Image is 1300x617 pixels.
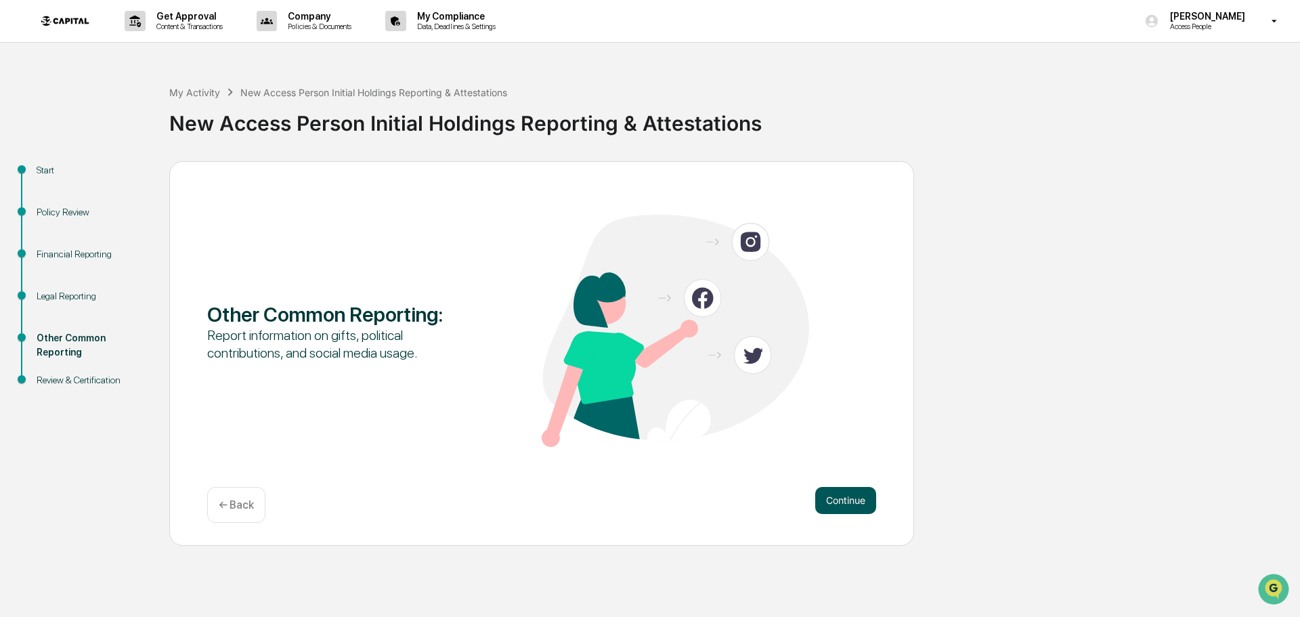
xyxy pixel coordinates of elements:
[277,22,358,31] p: Policies & Documents
[406,22,502,31] p: Data, Deadlines & Settings
[95,229,164,240] a: Powered byPylon
[219,498,254,511] p: ← Back
[277,11,358,22] p: Company
[146,11,230,22] p: Get Approval
[46,117,171,128] div: We're available if you need us!
[815,487,876,514] button: Continue
[27,171,87,184] span: Preclearance
[14,172,24,183] div: 🖐️
[169,100,1293,135] div: New Access Person Initial Holdings Reporting & Attestations
[46,104,222,117] div: Start new chat
[93,165,173,190] a: 🗄️Attestations
[230,108,246,124] button: Start new chat
[32,7,97,35] img: logo
[1257,572,1293,609] iframe: Open customer support
[14,28,246,50] p: How can we help?
[37,289,148,303] div: Legal Reporting
[240,87,507,98] div: New Access Person Initial Holdings Reporting & Attestations
[14,104,38,128] img: 1746055101610-c473b297-6a78-478c-a979-82029cc54cd1
[406,11,502,22] p: My Compliance
[169,87,220,98] div: My Activity
[14,198,24,209] div: 🔎
[98,172,109,183] div: 🗄️
[542,215,809,447] img: Other Common Reporting
[37,331,148,360] div: Other Common Reporting
[35,62,223,76] input: Clear
[207,302,475,326] div: Other Common Reporting :
[1159,11,1252,22] p: [PERSON_NAME]
[37,373,148,387] div: Review & Certification
[112,171,168,184] span: Attestations
[37,205,148,219] div: Policy Review
[1159,22,1252,31] p: Access People
[135,230,164,240] span: Pylon
[37,163,148,177] div: Start
[37,247,148,261] div: Financial Reporting
[146,22,230,31] p: Content & Transactions
[8,191,91,215] a: 🔎Data Lookup
[27,196,85,210] span: Data Lookup
[207,326,475,362] div: Report information on gifts, political contributions, and social media usage.
[8,165,93,190] a: 🖐️Preclearance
